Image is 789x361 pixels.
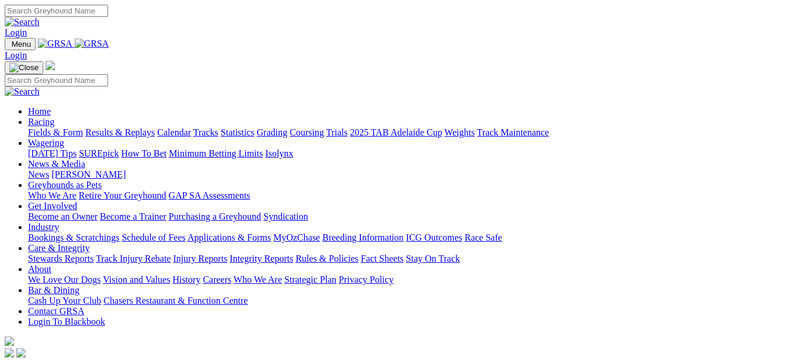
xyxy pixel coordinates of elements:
a: Purchasing a Greyhound [169,211,261,221]
a: Greyhounds as Pets [28,180,102,190]
a: Track Injury Rebate [96,254,171,263]
img: Close [9,63,39,72]
a: Login To Blackbook [28,317,105,327]
div: Care & Integrity [28,254,784,264]
a: Calendar [157,127,191,137]
a: Breeding Information [322,232,404,242]
span: Menu [12,40,31,48]
div: About [28,275,784,285]
a: Careers [203,275,231,284]
input: Search [5,74,108,86]
a: SUREpick [79,148,119,158]
a: Rules & Policies [296,254,359,263]
a: Schedule of Fees [121,232,185,242]
a: Who We Are [234,275,282,284]
a: Fields & Form [28,127,83,137]
a: Become a Trainer [100,211,166,221]
img: logo-grsa-white.png [46,61,55,70]
a: Racing [28,117,54,127]
a: Injury Reports [173,254,227,263]
a: Stewards Reports [28,254,93,263]
a: Industry [28,222,59,232]
a: MyOzChase [273,232,320,242]
button: Toggle navigation [5,38,36,50]
a: Minimum Betting Limits [169,148,263,158]
a: Privacy Policy [339,275,394,284]
img: Search [5,17,40,27]
a: Trials [326,127,347,137]
input: Search [5,5,108,17]
div: News & Media [28,169,784,180]
a: Results & Replays [85,127,155,137]
img: facebook.svg [5,348,14,357]
a: Care & Integrity [28,243,90,253]
a: News & Media [28,159,85,169]
a: 2025 TAB Adelaide Cup [350,127,442,137]
a: About [28,264,51,274]
a: [DATE] Tips [28,148,77,158]
img: twitter.svg [16,348,26,357]
a: Strategic Plan [284,275,336,284]
a: ICG Outcomes [406,232,462,242]
a: Bookings & Scratchings [28,232,119,242]
a: Login [5,50,27,60]
a: Get Involved [28,201,77,211]
a: Weights [444,127,475,137]
a: We Love Our Dogs [28,275,100,284]
a: Grading [257,127,287,137]
a: Login [5,27,27,37]
a: Vision and Values [103,275,170,284]
a: Retire Your Greyhound [79,190,166,200]
a: News [28,169,49,179]
a: Track Maintenance [477,127,549,137]
div: Greyhounds as Pets [28,190,784,201]
button: Toggle navigation [5,61,43,74]
a: Home [28,106,51,116]
a: History [172,275,200,284]
a: Who We Are [28,190,77,200]
a: Syndication [263,211,308,221]
div: Get Involved [28,211,784,222]
a: Wagering [28,138,64,148]
a: Tracks [193,127,218,137]
a: Contact GRSA [28,306,84,316]
a: Integrity Reports [230,254,293,263]
a: How To Bet [121,148,167,158]
a: Bar & Dining [28,285,79,295]
img: Search [5,86,40,97]
a: Chasers Restaurant & Function Centre [103,296,248,306]
div: Industry [28,232,784,243]
a: Coursing [290,127,324,137]
a: Race Safe [464,232,502,242]
a: GAP SA Assessments [169,190,251,200]
a: Become an Owner [28,211,98,221]
img: logo-grsa-white.png [5,336,14,346]
img: GRSA [38,39,72,49]
a: Stay On Track [406,254,460,263]
a: Fact Sheets [361,254,404,263]
img: GRSA [75,39,109,49]
div: Racing [28,127,784,138]
div: Bar & Dining [28,296,784,306]
a: Applications & Forms [187,232,271,242]
a: Cash Up Your Club [28,296,101,306]
a: [PERSON_NAME] [51,169,126,179]
div: Wagering [28,148,784,159]
a: Statistics [221,127,255,137]
a: Isolynx [265,148,293,158]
